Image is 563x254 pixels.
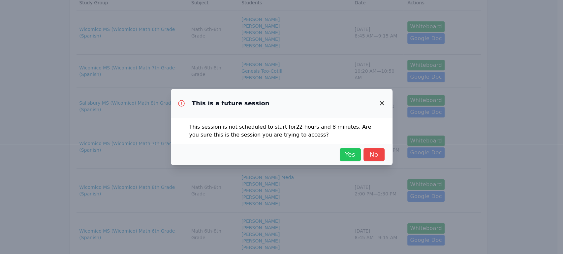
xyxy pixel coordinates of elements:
[192,99,269,107] h3: This is a future session
[363,148,385,161] button: No
[343,150,358,159] span: Yes
[367,150,381,159] span: No
[189,123,374,139] p: This session is not scheduled to start for 22 hours and 8 minutes . Are you sure this is the sess...
[340,148,361,161] button: Yes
